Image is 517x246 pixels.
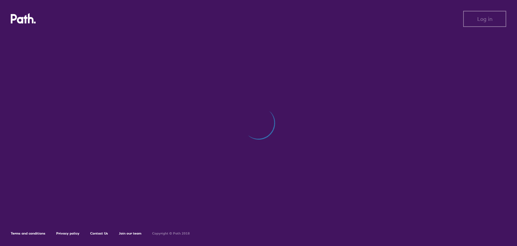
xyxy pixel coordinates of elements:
[90,231,108,236] a: Contact Us
[56,231,79,236] a: Privacy policy
[463,11,506,27] button: Log in
[119,231,141,236] a: Join our team
[477,16,492,22] span: Log in
[152,232,190,236] h6: Copyright © Path 2018
[11,231,45,236] a: Terms and conditions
